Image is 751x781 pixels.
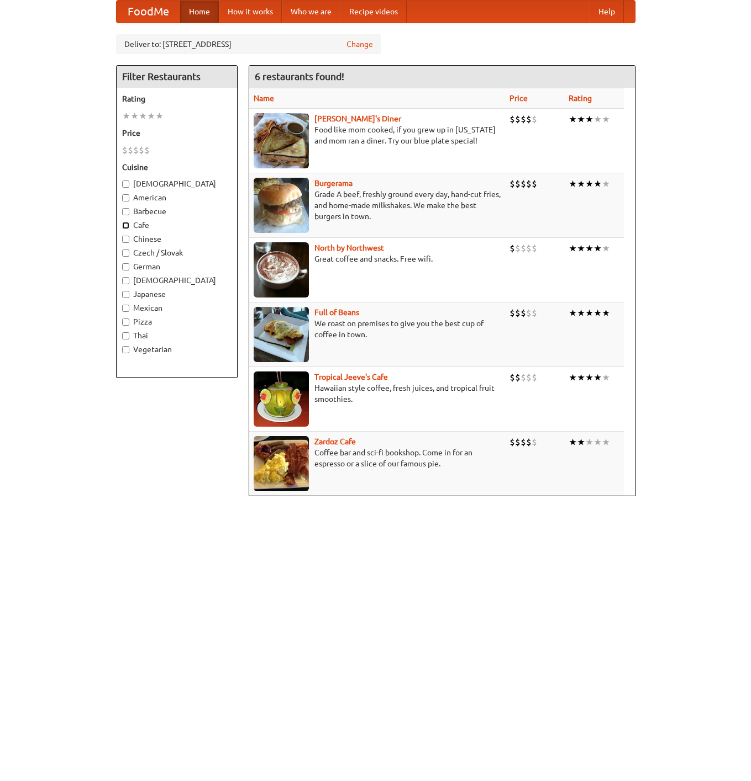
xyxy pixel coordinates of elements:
[569,436,577,448] li: ★
[139,144,144,156] li: $
[314,373,388,381] b: Tropical Jeeve's Cafe
[577,178,585,190] li: ★
[510,242,515,254] li: $
[122,305,129,312] input: Mexican
[521,242,526,254] li: $
[585,113,594,125] li: ★
[515,307,521,319] li: $
[314,114,401,123] a: [PERSON_NAME]'s Diner
[594,178,602,190] li: ★
[255,71,344,82] ng-pluralize: 6 restaurants found!
[122,263,129,270] input: German
[515,113,521,125] li: $
[521,113,526,125] li: $
[526,436,532,448] li: $
[515,242,521,254] li: $
[577,113,585,125] li: ★
[526,242,532,254] li: $
[122,162,232,173] h5: Cuisine
[526,178,532,190] li: $
[122,220,232,231] label: Cafe
[254,447,501,469] p: Coffee bar and sci-fi bookshop. Come in for an espresso or a slice of our famous pie.
[122,316,232,327] label: Pizza
[515,371,521,384] li: $
[577,436,585,448] li: ★
[254,124,501,146] p: Food like mom cooked, if you grew up in [US_STATE] and mom ran a diner. Try our blue plate special!
[602,371,610,384] li: ★
[590,1,624,23] a: Help
[117,66,237,88] h4: Filter Restaurants
[122,93,232,104] h5: Rating
[532,113,537,125] li: $
[314,437,356,446] a: Zardoz Cafe
[254,189,501,222] p: Grade A beef, freshly ground every day, hand-cut fries, and home-made milkshakes. We make the bes...
[577,242,585,254] li: ★
[122,110,130,122] li: ★
[515,436,521,448] li: $
[254,253,501,264] p: Great coffee and snacks. Free wifi.
[219,1,282,23] a: How it works
[585,307,594,319] li: ★
[122,277,129,284] input: [DEMOGRAPHIC_DATA]
[122,127,232,139] h5: Price
[122,178,232,189] label: [DEMOGRAPHIC_DATA]
[254,436,309,491] img: zardoz.jpg
[128,144,133,156] li: $
[510,178,515,190] li: $
[602,307,610,319] li: ★
[510,371,515,384] li: $
[122,144,128,156] li: $
[122,261,232,272] label: German
[602,113,610,125] li: ★
[122,247,232,258] label: Czech / Slovak
[254,242,309,297] img: north.jpg
[585,178,594,190] li: ★
[122,180,129,188] input: [DEMOGRAPHIC_DATA]
[122,192,232,203] label: American
[569,371,577,384] li: ★
[122,233,232,245] label: Chinese
[532,307,537,319] li: $
[139,110,147,122] li: ★
[254,178,309,233] img: burgerama.jpg
[569,94,592,103] a: Rating
[155,110,164,122] li: ★
[122,330,232,341] label: Thai
[122,206,232,217] label: Barbecue
[122,302,232,314] label: Mexican
[254,113,309,168] img: sallys.jpg
[602,242,610,254] li: ★
[526,371,532,384] li: $
[314,179,353,188] b: Burgerama
[585,436,594,448] li: ★
[254,307,309,362] img: beans.jpg
[254,382,501,405] p: Hawaiian style coffee, fresh juices, and tropical fruit smoothies.
[521,371,526,384] li: $
[521,178,526,190] li: $
[569,242,577,254] li: ★
[122,332,129,339] input: Thai
[515,178,521,190] li: $
[130,110,139,122] li: ★
[122,249,129,257] input: Czech / Slovak
[314,308,359,317] a: Full of Beans
[282,1,340,23] a: Who we are
[602,436,610,448] li: ★
[526,113,532,125] li: $
[594,436,602,448] li: ★
[144,144,150,156] li: $
[254,371,309,427] img: jeeves.jpg
[594,371,602,384] li: ★
[122,346,129,353] input: Vegetarian
[122,222,129,229] input: Cafe
[577,371,585,384] li: ★
[532,178,537,190] li: $
[532,242,537,254] li: $
[569,307,577,319] li: ★
[254,318,501,340] p: We roast on premises to give you the best cup of coffee in town.
[532,436,537,448] li: $
[122,208,129,215] input: Barbecue
[532,371,537,384] li: $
